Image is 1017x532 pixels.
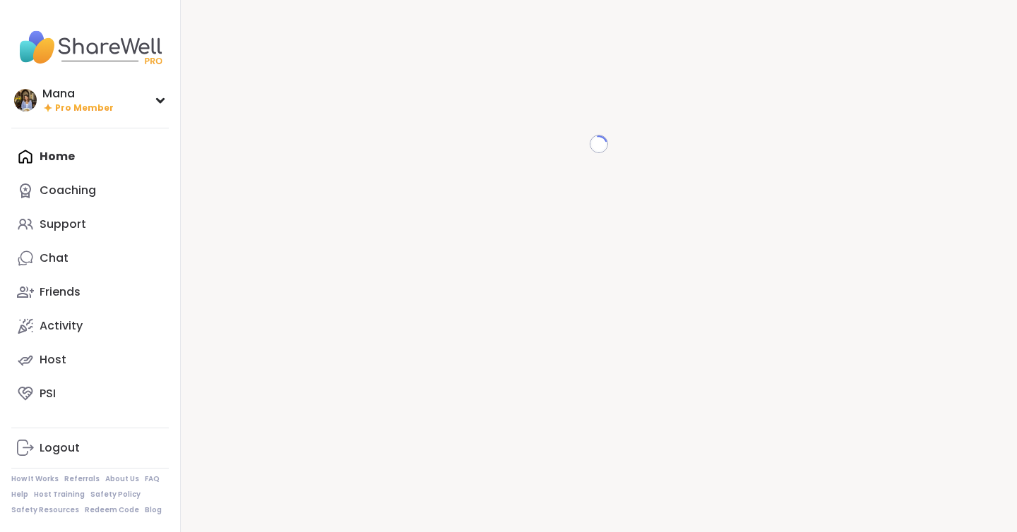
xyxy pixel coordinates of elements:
a: Logout [11,431,169,465]
a: PSI [11,377,169,411]
a: Safety Policy [90,490,141,500]
div: Chat [40,250,69,266]
a: About Us [105,474,139,484]
div: Host [40,352,66,368]
div: Mana [42,86,114,102]
img: ShareWell Nav Logo [11,23,169,72]
a: Referrals [64,474,100,484]
a: FAQ [145,474,160,484]
div: Friends [40,284,81,300]
div: Activity [40,318,83,334]
a: Support [11,207,169,241]
a: Safety Resources [11,505,79,515]
a: Activity [11,309,169,343]
a: Host Training [34,490,85,500]
a: Help [11,490,28,500]
a: Friends [11,275,169,309]
a: Chat [11,241,169,275]
a: Host [11,343,169,377]
div: Coaching [40,183,96,198]
div: PSI [40,386,56,401]
a: Redeem Code [85,505,139,515]
a: How It Works [11,474,59,484]
a: Coaching [11,174,169,207]
a: Blog [145,505,162,515]
div: Support [40,217,86,232]
div: Logout [40,440,80,456]
img: Mana [14,89,37,111]
span: Pro Member [55,102,114,114]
